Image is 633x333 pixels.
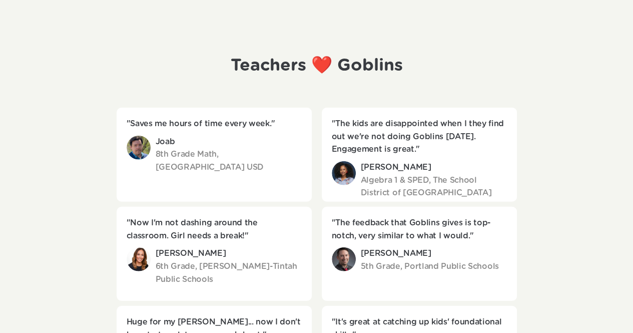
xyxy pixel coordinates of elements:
[361,260,507,273] p: 5th Grade, Portland Public Schools
[361,174,507,200] p: Algebra 1 & SPED, The School District of [GEOGRAPHIC_DATA]
[332,217,507,242] p: "The feedback that Goblins gives is top-notch, very similar to what I would."
[332,118,507,156] p: "The kids are disappointed when I they find out we're not doing Goblins [DATE]. Engagement is gre...
[156,247,302,260] p: [PERSON_NAME]
[156,136,302,149] p: Joab
[127,217,302,242] p: "Now I'm not dashing around the classroom. Girl needs a break!"
[361,247,507,260] p: [PERSON_NAME]
[219,56,414,76] h1: Teachers ❤️ Goblins
[156,148,302,174] p: 8th Grade Math, [GEOGRAPHIC_DATA] USD
[127,118,302,131] p: "Saves me hours of time every week."
[156,260,302,286] p: 6th Grade, [PERSON_NAME]-Tintah Public Schools
[361,161,507,174] p: [PERSON_NAME]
